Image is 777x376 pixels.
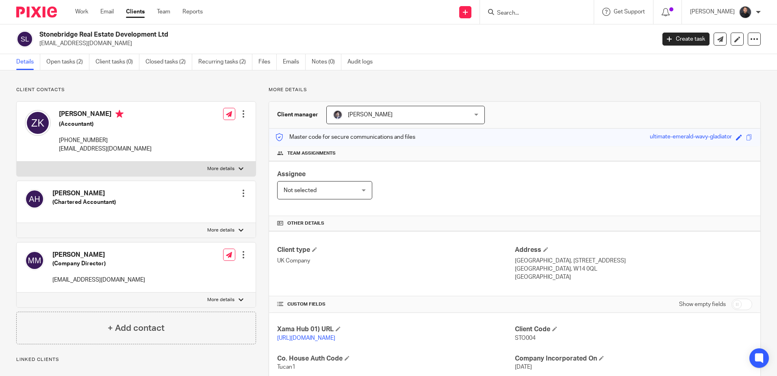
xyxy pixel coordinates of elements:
span: Get Support [614,9,645,15]
img: Pixie [16,7,57,17]
p: [PERSON_NAME] [690,8,735,16]
h4: Co. House Auth Code [277,354,514,363]
h5: (Company Director) [52,260,145,268]
a: [URL][DOMAIN_NAME] [277,335,335,341]
p: [GEOGRAPHIC_DATA], [STREET_ADDRESS] [515,257,752,265]
p: Linked clients [16,356,256,363]
p: More details [269,87,761,93]
p: Client contacts [16,87,256,93]
span: [DATE] [515,364,532,370]
a: Closed tasks (2) [145,54,192,70]
a: Clients [126,8,145,16]
a: Team [157,8,170,16]
p: [PHONE_NUMBER] [59,136,152,144]
h4: + Add contact [108,322,165,334]
a: Recurring tasks (2) [198,54,252,70]
a: Open tasks (2) [46,54,89,70]
h4: Client Code [515,325,752,334]
h5: (Chartered Accountant) [52,198,116,206]
img: svg%3E [16,31,33,48]
a: Notes (0) [312,54,341,70]
p: More details [207,297,234,303]
h4: Address [515,246,752,254]
p: Master code for secure communications and files [275,133,415,141]
a: Audit logs [347,54,379,70]
img: svg%3E [25,110,51,136]
p: [EMAIL_ADDRESS][DOMAIN_NAME] [52,276,145,284]
h5: (Accountant) [59,120,152,128]
p: UK Company [277,257,514,265]
p: [GEOGRAPHIC_DATA] [515,273,752,281]
p: [EMAIL_ADDRESS][DOMAIN_NAME] [59,145,152,153]
h4: [PERSON_NAME] [59,110,152,120]
span: Team assignments [287,150,336,157]
span: Not selected [284,188,317,193]
a: Work [75,8,88,16]
i: Primary [115,110,124,118]
p: [GEOGRAPHIC_DATA], W14 0QL [515,265,752,273]
img: My%20Photo.jpg [739,6,752,19]
p: More details [207,227,234,234]
a: Details [16,54,40,70]
a: Files [258,54,277,70]
h4: [PERSON_NAME] [52,189,116,198]
h2: Stonebridge Real Estate Development Ltd [39,31,528,39]
span: Tucan1 [277,364,295,370]
img: svg%3E [25,251,44,270]
a: Emails [283,54,306,70]
div: ultimate-emerald-wavy-gladiator [650,133,732,142]
h3: Client manager [277,111,318,119]
input: Search [496,10,569,17]
span: [PERSON_NAME] [348,112,393,118]
a: Client tasks (0) [95,54,139,70]
p: More details [207,166,234,172]
h4: Company Incorporated On [515,354,752,363]
span: STO004 [515,335,536,341]
img: svg%3E [25,189,44,209]
h4: CUSTOM FIELDS [277,301,514,308]
h4: Client type [277,246,514,254]
span: Assignee [277,171,306,177]
a: Create task [662,33,710,46]
h4: [PERSON_NAME] [52,251,145,259]
label: Show empty fields [679,300,726,308]
img: Capture.JPG [333,110,343,120]
p: [EMAIL_ADDRESS][DOMAIN_NAME] [39,39,650,48]
a: Email [100,8,114,16]
h4: Xama Hub 01) URL [277,325,514,334]
span: Other details [287,220,324,227]
a: Reports [182,8,203,16]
